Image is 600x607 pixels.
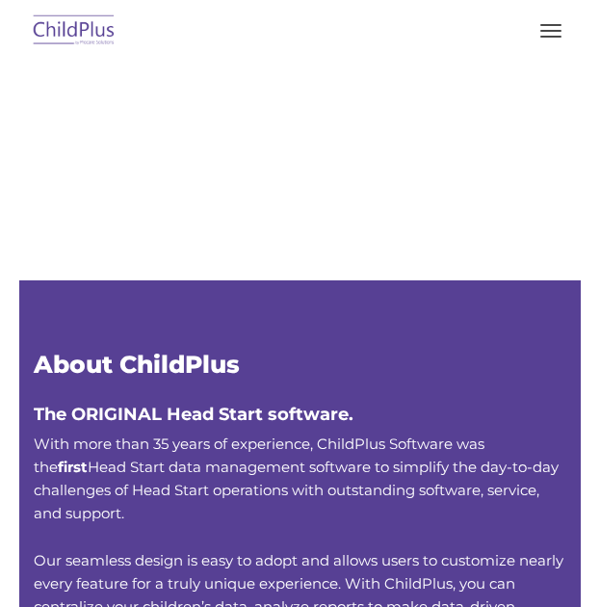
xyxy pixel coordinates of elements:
span: The ORIGINAL Head Start software. [34,404,353,425]
span: About ChildPlus [34,350,240,379]
b: first [58,458,88,476]
img: ChildPlus by Procare Solutions [29,9,119,54]
span: With more than 35 years of experience, ChildPlus Software was the Head Start data management soft... [34,435,559,522]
